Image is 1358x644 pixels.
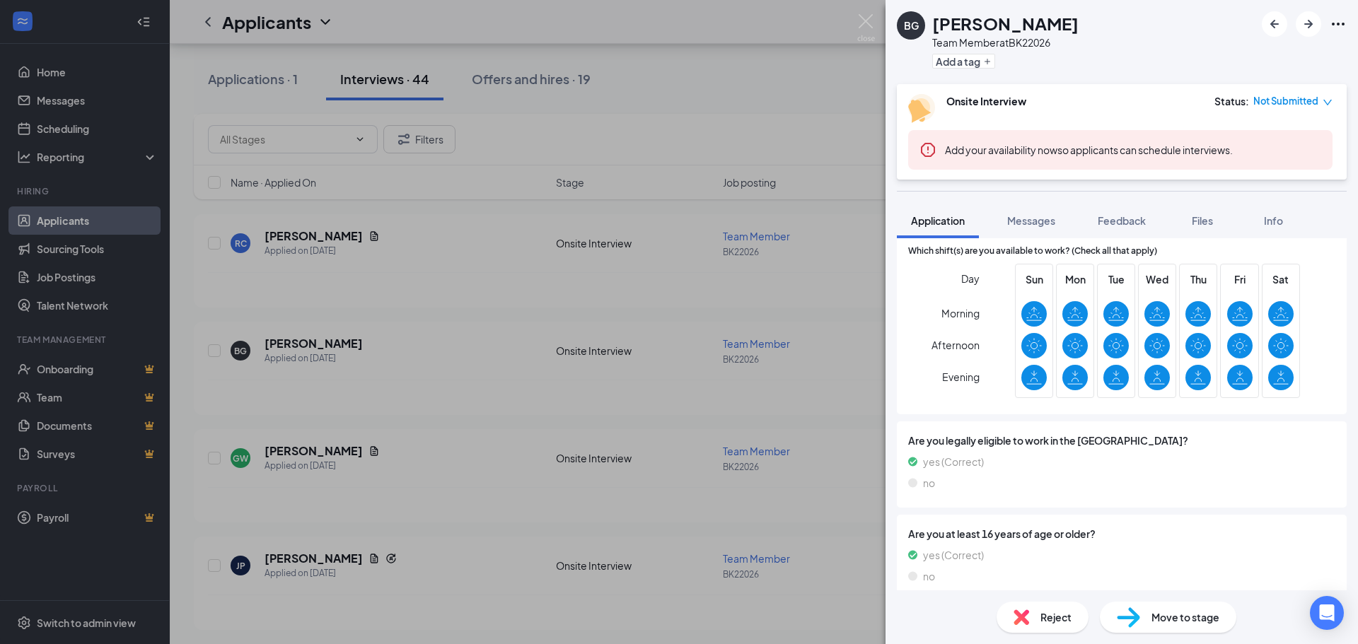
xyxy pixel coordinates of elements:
[1266,16,1283,33] svg: ArrowLeftNew
[942,364,980,390] span: Evening
[923,547,984,563] span: yes (Correct)
[1185,271,1211,287] span: Thu
[1103,271,1129,287] span: Tue
[923,475,935,491] span: no
[932,35,1079,49] div: Team Member at BK22026
[961,271,980,286] span: Day
[932,54,995,69] button: PlusAdd a tag
[904,18,919,33] div: BG
[1214,94,1249,108] div: Status :
[946,95,1026,107] b: Onsite Interview
[1144,271,1170,287] span: Wed
[1192,214,1213,227] span: Files
[908,245,1157,258] span: Which shift(s) are you available to work? (Check all that apply)
[945,143,1057,157] button: Add your availability now
[983,57,992,66] svg: Plus
[1296,11,1321,37] button: ArrowRight
[1330,16,1347,33] svg: Ellipses
[932,332,980,358] span: Afternoon
[923,454,984,469] span: yes (Correct)
[1040,609,1072,625] span: Reject
[1062,271,1088,287] span: Mon
[1300,16,1317,33] svg: ArrowRight
[1264,214,1283,227] span: Info
[1151,609,1219,625] span: Move to stage
[1098,214,1146,227] span: Feedback
[1007,214,1055,227] span: Messages
[1227,271,1253,287] span: Fri
[932,11,1079,35] h1: [PERSON_NAME]
[941,300,980,326] span: Morning
[919,141,936,158] svg: Error
[1323,98,1333,107] span: down
[1253,94,1318,108] span: Not Submitted
[908,526,1335,541] span: Are you at least 16 years of age or older?
[1021,271,1047,287] span: Sun
[1262,11,1287,37] button: ArrowLeftNew
[923,568,935,584] span: no
[911,214,965,227] span: Application
[1268,271,1294,287] span: Sat
[945,144,1233,156] span: so applicants can schedule interviews.
[908,433,1335,448] span: Are you legally eligible to work in the [GEOGRAPHIC_DATA]?
[1310,596,1344,630] div: Open Intercom Messenger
